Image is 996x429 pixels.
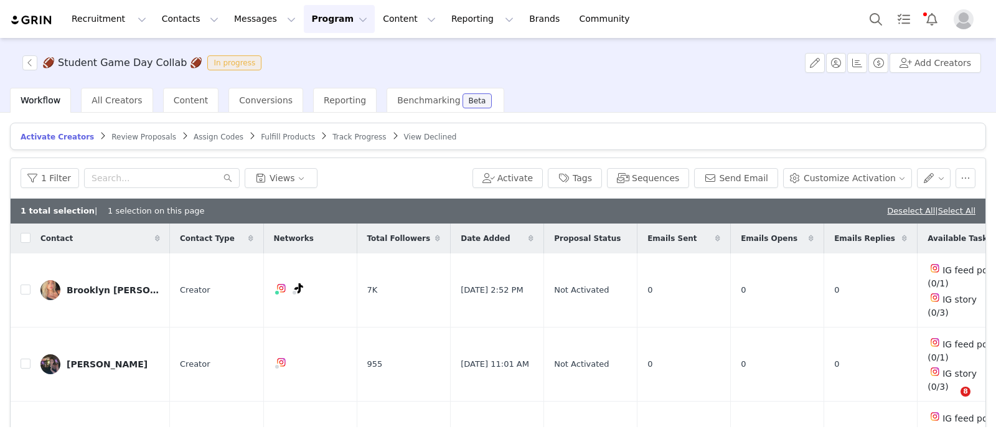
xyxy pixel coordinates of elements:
[274,233,314,244] span: Networks
[647,358,652,370] span: 0
[22,55,266,70] span: [object Object]
[10,14,54,26] img: grin logo
[930,367,940,377] img: instagram.svg
[522,5,571,33] a: Brands
[862,5,890,33] button: Search
[40,233,73,244] span: Contact
[834,358,839,370] span: 0
[935,387,965,417] iframe: Intercom live chat
[21,168,79,188] button: 1 Filter
[930,412,940,422] img: instagram.svg
[887,206,935,215] a: Deselect All
[469,97,486,105] div: Beta
[40,354,60,374] img: 6bb592c2-4df1-4eb3-b5ed-5326da6277c4--s.jpg
[40,280,160,300] a: Brooklyn [PERSON_NAME]
[42,55,202,70] h3: 🏈 Student Game Day Collab 🏈
[367,233,431,244] span: Total Followers
[40,354,160,374] a: [PERSON_NAME]
[741,284,746,296] span: 0
[554,284,609,296] span: Not Activated
[304,5,375,33] button: Program
[647,233,697,244] span: Emails Sent
[367,358,383,370] span: 955
[404,133,457,141] span: View Declined
[180,284,210,296] span: Creator
[180,358,210,370] span: Creator
[154,5,226,33] button: Contacts
[572,5,643,33] a: Community
[930,337,940,347] img: instagram.svg
[207,55,261,70] span: In progress
[548,168,602,188] button: Tags
[834,233,895,244] span: Emails Replies
[174,95,209,105] span: Content
[472,168,543,188] button: Activate
[92,95,142,105] span: All Creators
[194,133,243,141] span: Assign Codes
[928,233,992,244] span: Available Tasks
[694,168,778,188] button: Send Email
[261,133,315,141] span: Fulfill Products
[397,95,460,105] span: Benchmarking
[239,95,293,105] span: Conversions
[961,387,970,397] span: 8
[834,284,839,296] span: 0
[84,168,240,188] input: Search...
[461,358,529,370] span: [DATE] 11:01 AM
[461,233,510,244] span: Date Added
[67,285,160,295] div: Brooklyn [PERSON_NAME]
[935,206,975,215] span: |
[783,168,912,188] button: Customize Activation
[180,233,235,244] span: Contact Type
[938,206,975,215] a: Select All
[67,359,148,369] div: [PERSON_NAME]
[64,5,154,33] button: Recruitment
[40,280,60,300] img: 3c307cd7-4e7b-4c60-8f57-35fbf4e0c5ee.jpg
[444,5,521,33] button: Reporting
[954,9,974,29] img: placeholder-profile.jpg
[647,284,652,296] span: 0
[21,206,95,215] b: 1 total selection
[930,293,940,303] img: instagram.svg
[245,168,317,188] button: Views
[890,53,981,73] button: Add Creators
[367,284,378,296] span: 7K
[111,133,176,141] span: Review Proposals
[946,9,986,29] button: Profile
[928,339,995,362] span: IG feed post (0/1)
[930,263,940,273] img: instagram.svg
[332,133,386,141] span: Track Progress
[607,168,689,188] button: Sequences
[554,358,609,370] span: Not Activated
[741,233,797,244] span: Emails Opens
[223,174,232,182] i: icon: search
[918,5,946,33] button: Notifications
[741,358,746,370] span: 0
[21,133,94,141] span: Activate Creators
[276,357,286,367] img: instagram.svg
[554,233,621,244] span: Proposal Status
[227,5,303,33] button: Messages
[928,265,995,288] span: IG feed post (0/1)
[461,284,523,296] span: [DATE] 2:52 PM
[21,95,60,105] span: Workflow
[890,5,918,33] a: Tasks
[375,5,443,33] button: Content
[324,95,366,105] span: Reporting
[21,205,205,217] div: | 1 selection on this page
[276,283,286,293] img: instagram.svg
